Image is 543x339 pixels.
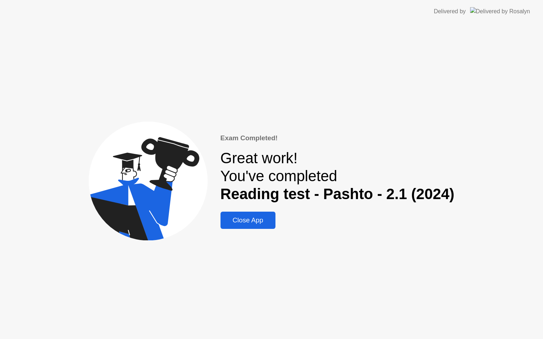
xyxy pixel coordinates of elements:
[221,133,455,143] div: Exam Completed!
[221,149,455,203] div: Great work! You've completed
[223,216,273,224] div: Close App
[221,185,455,202] b: Reading test - Pashto - 2.1 (2024)
[470,7,530,15] img: Delivered by Rosalyn
[221,212,275,229] button: Close App
[434,7,466,16] div: Delivered by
